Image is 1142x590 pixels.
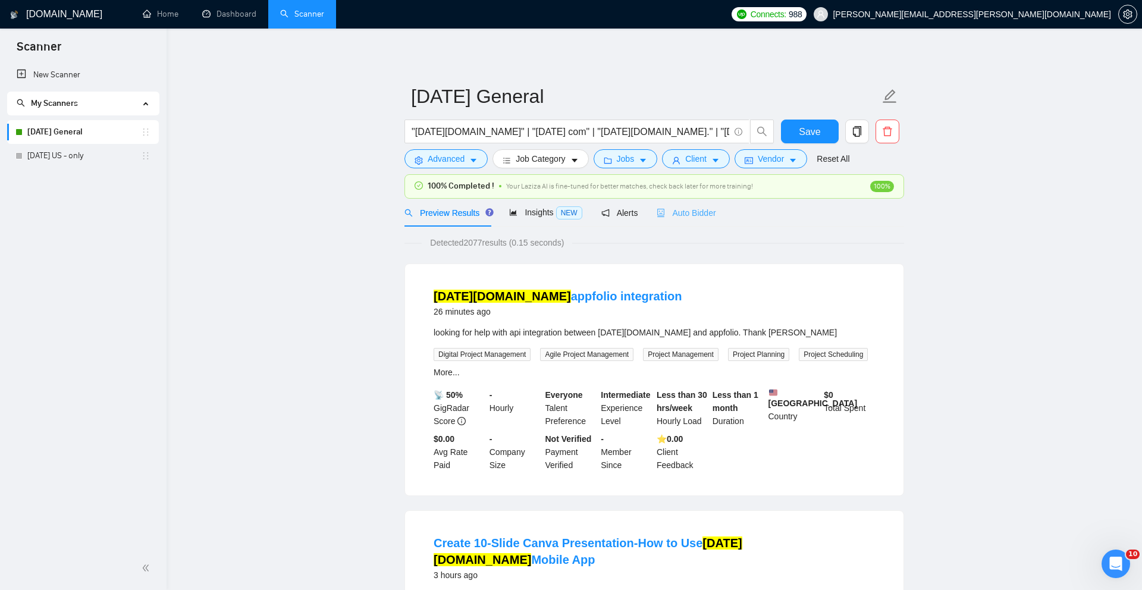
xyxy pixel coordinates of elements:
b: Not Verified [545,434,592,444]
span: caret-down [789,156,797,165]
div: 3 hours ago [434,568,875,582]
span: Alerts [601,208,638,218]
span: caret-down [570,156,579,165]
div: Member Since [598,432,654,472]
span: Client [685,152,707,165]
span: Connects: [751,8,786,21]
span: Your Laziza AI is fine-tuned for better matches, check back later for more training! [506,182,753,190]
span: Job Category [516,152,565,165]
a: Reset All [817,152,849,165]
span: check-circle [415,181,423,190]
li: New Scanner [7,63,159,87]
span: Jobs [617,152,635,165]
div: Talent Preference [543,388,599,428]
a: New Scanner [17,63,149,87]
b: Less than 30 hrs/week [657,390,707,413]
button: idcardVendorcaret-down [735,149,807,168]
span: Project Planning [728,348,789,361]
button: settingAdvancedcaret-down [404,149,488,168]
div: Hourly [487,388,543,428]
button: Save [781,120,839,143]
b: Less than 1 month [713,390,758,413]
span: 988 [789,8,802,21]
img: logo [10,5,18,24]
div: Experience Level [598,388,654,428]
img: upwork-logo.png [737,10,746,19]
a: setting [1118,10,1137,19]
span: info-circle [735,128,742,136]
iframe: Intercom live chat [1102,550,1130,578]
b: - [601,434,604,444]
span: Project Management [643,348,719,361]
div: Tooltip anchor [484,207,495,218]
mark: [DATE][DOMAIN_NAME] [434,290,571,303]
span: Save [799,124,820,139]
span: idcard [745,156,753,165]
span: Digital Project Management [434,348,531,361]
span: setting [1119,10,1137,19]
img: 🇺🇸 [769,388,777,397]
button: barsJob Categorycaret-down [492,149,588,168]
span: Scanner [7,38,71,63]
a: homeHome [143,9,178,19]
span: double-left [142,562,153,574]
span: Auto Bidder [657,208,716,218]
b: - [490,390,492,400]
span: search [751,126,773,137]
div: Payment Verified [543,432,599,472]
span: caret-down [639,156,647,165]
div: Total Spent [821,388,877,428]
a: Create 10-Slide Canva Presentation-How to Use[DATE][DOMAIN_NAME]Mobile App [434,536,742,566]
span: user [817,10,825,18]
b: [GEOGRAPHIC_DATA] [768,388,858,408]
div: looking for help with api integration between monday.com and appfolio. Thank you, John [434,326,875,339]
span: Project Scheduling [799,348,868,361]
span: robot [657,209,665,217]
b: 📡 50% [434,390,463,400]
b: $ 0 [824,390,833,400]
span: caret-down [469,156,478,165]
div: Client Feedback [654,432,710,472]
div: Duration [710,388,766,428]
b: ⭐️ 0.00 [657,434,683,444]
a: dashboardDashboard [202,9,256,19]
span: Agile Project Management [540,348,633,361]
input: Scanner name... [411,81,880,111]
a: [DATE] General [27,120,141,144]
div: GigRadar Score [431,388,487,428]
div: 26 minutes ago [434,305,682,319]
div: Hourly Load [654,388,710,428]
a: [DATE] US - only [27,144,141,168]
span: caret-down [711,156,720,165]
span: folder [604,156,612,165]
b: Everyone [545,390,583,400]
span: holder [141,127,150,137]
button: delete [876,120,899,143]
button: search [750,120,774,143]
span: 10 [1126,550,1140,559]
span: NEW [556,206,582,219]
span: 100% Completed ! [428,180,494,193]
span: Vendor [758,152,784,165]
a: searchScanner [280,9,324,19]
span: 100% [870,181,894,192]
b: - [490,434,492,444]
span: Preview Results [404,208,490,218]
span: info-circle [457,417,466,425]
span: notification [601,209,610,217]
span: Advanced [428,152,465,165]
span: search [17,99,25,107]
span: copy [846,126,868,137]
span: delete [876,126,899,137]
span: search [404,209,413,217]
span: holder [141,151,150,161]
span: My Scanners [31,98,78,108]
div: Avg Rate Paid [431,432,487,472]
b: Intermediate [601,390,650,400]
span: user [672,156,680,165]
button: copy [845,120,869,143]
li: Monday General [7,120,159,144]
div: Country [766,388,822,428]
li: Monday US - only [7,144,159,168]
b: $0.00 [434,434,454,444]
